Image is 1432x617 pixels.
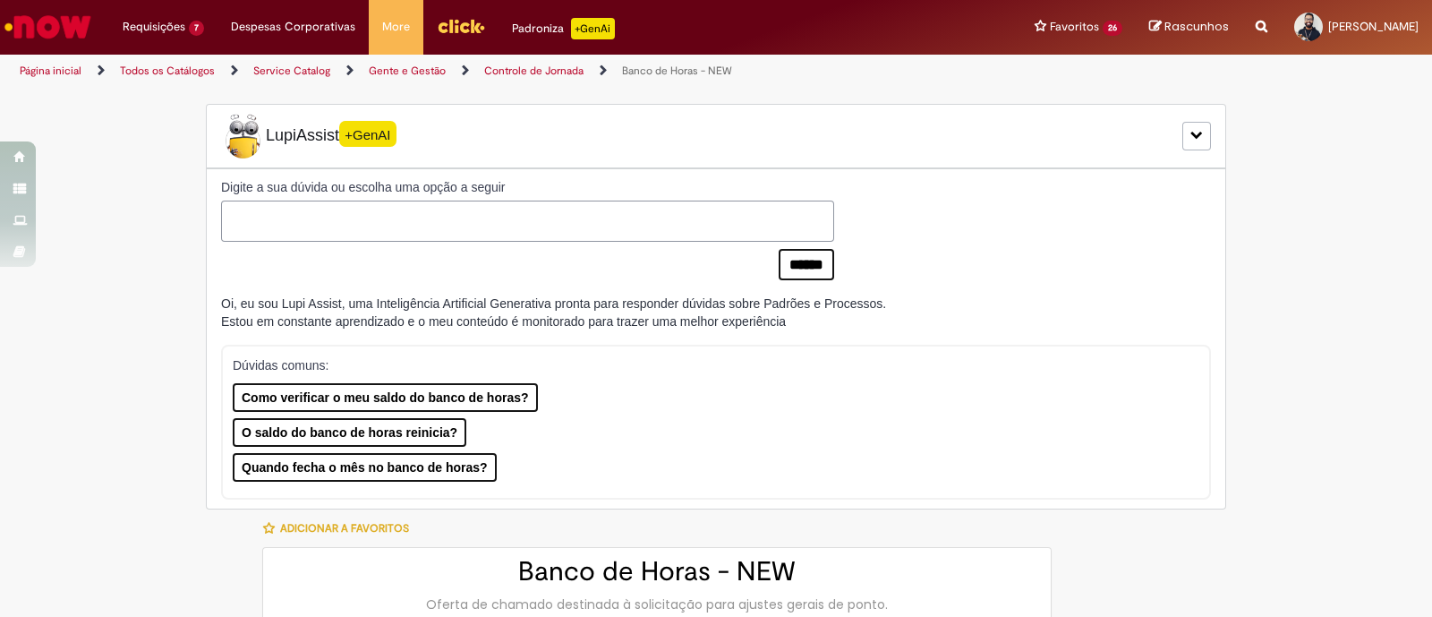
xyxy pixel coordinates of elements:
a: Service Catalog [253,64,330,78]
a: Banco de Horas - NEW [622,64,732,78]
img: ServiceNow [2,9,94,45]
ul: Trilhas de página [13,55,942,88]
label: Digite a sua dúvida ou escolha uma opção a seguir [221,178,834,196]
span: +GenAI [339,121,396,147]
a: Controle de Jornada [484,64,584,78]
a: Todos os Catálogos [120,64,215,78]
div: Oferta de chamado destinada à solicitação para ajustes gerais de ponto. [281,596,1033,613]
span: Rascunhos [1164,18,1229,35]
div: Padroniza [512,18,615,39]
img: click_logo_yellow_360x200.png [437,13,485,39]
button: Adicionar a Favoritos [262,510,419,547]
h2: Banco de Horas - NEW [281,557,1033,587]
p: +GenAi [571,18,615,39]
span: Adicionar a Favoritos [280,521,409,536]
span: 26 [1103,21,1122,36]
span: Requisições [123,18,185,36]
span: LupiAssist [221,114,396,159]
a: Gente e Gestão [369,64,446,78]
img: Lupi [221,114,266,159]
p: Dúvidas comuns: [233,356,1181,374]
span: [PERSON_NAME] [1328,19,1419,34]
button: Quando fecha o mês no banco de horas? [233,453,497,482]
div: LupiLupiAssist+GenAI [206,104,1226,168]
a: Rascunhos [1149,19,1229,36]
span: 7 [189,21,204,36]
span: Despesas Corporativas [231,18,355,36]
span: Favoritos [1050,18,1099,36]
button: Como verificar o meu saldo do banco de horas? [233,383,538,412]
a: Página inicial [20,64,81,78]
span: More [382,18,410,36]
div: Oi, eu sou Lupi Assist, uma Inteligência Artificial Generativa pronta para responder dúvidas sobr... [221,295,886,330]
button: O saldo do banco de horas reinicia? [233,418,466,447]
